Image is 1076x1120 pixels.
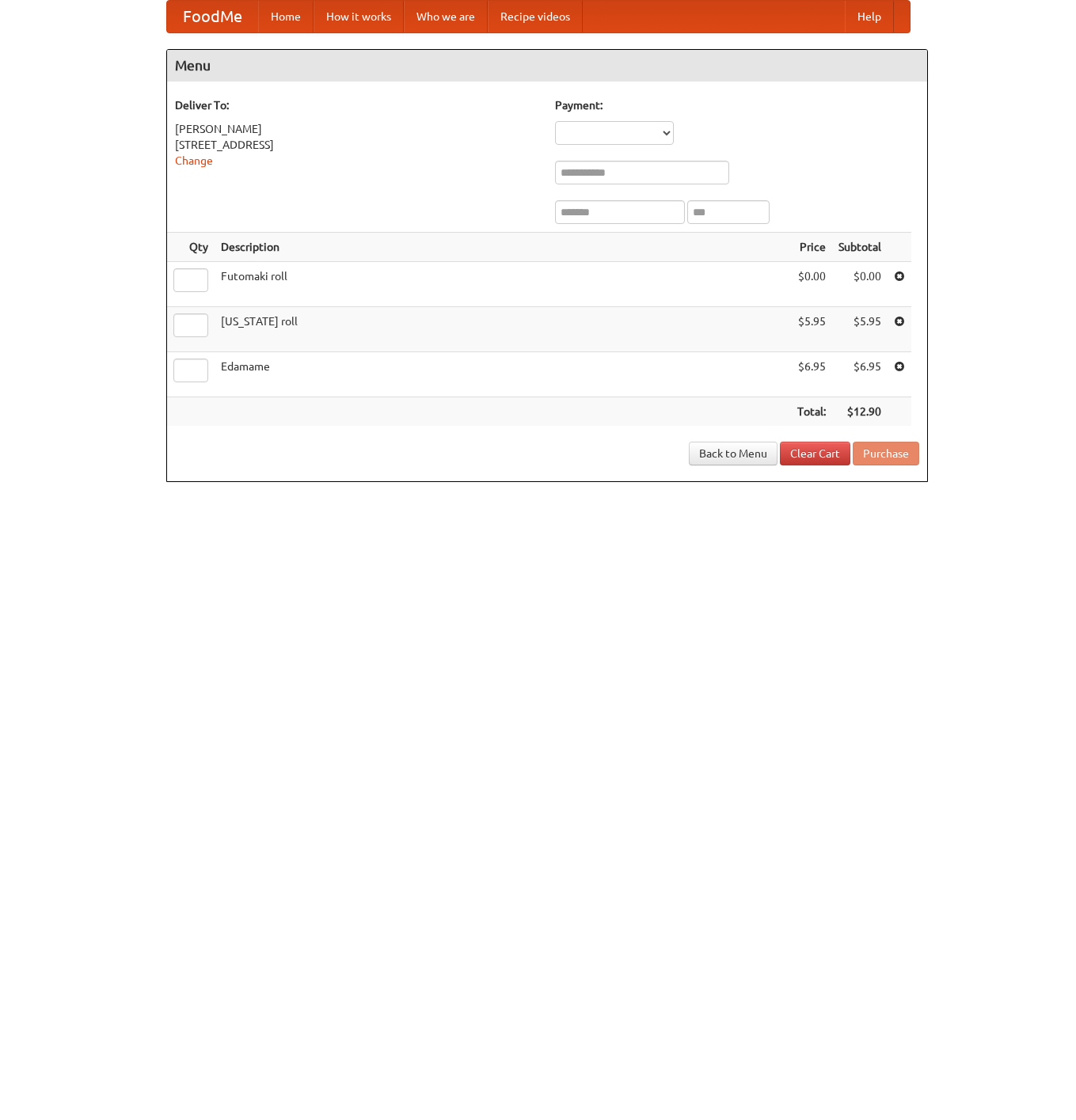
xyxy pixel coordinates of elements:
[215,352,791,397] td: Edamame
[404,1,488,32] a: Who we are
[175,137,539,153] div: [STREET_ADDRESS]
[832,352,888,397] td: $6.95
[167,50,927,82] h4: Menu
[791,233,832,262] th: Price
[215,233,791,262] th: Description
[791,307,832,352] td: $5.95
[832,262,888,307] td: $0.00
[215,307,791,352] td: [US_STATE] roll
[845,1,894,32] a: Help
[832,233,888,262] th: Subtotal
[791,397,832,427] th: Total:
[167,233,215,262] th: Qty
[167,1,258,32] a: FoodMe
[258,1,314,32] a: Home
[780,442,850,465] a: Clear Cart
[314,1,404,32] a: How it works
[488,1,583,32] a: Recipe videos
[853,442,919,465] button: Purchase
[215,262,791,307] td: Futomaki roll
[555,97,919,113] h5: Payment:
[832,397,888,427] th: $12.90
[175,121,539,137] div: [PERSON_NAME]
[175,97,539,113] h5: Deliver To:
[832,307,888,352] td: $5.95
[689,442,778,465] a: Back to Menu
[791,262,832,307] td: $0.00
[175,154,213,167] a: Change
[791,352,832,397] td: $6.95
